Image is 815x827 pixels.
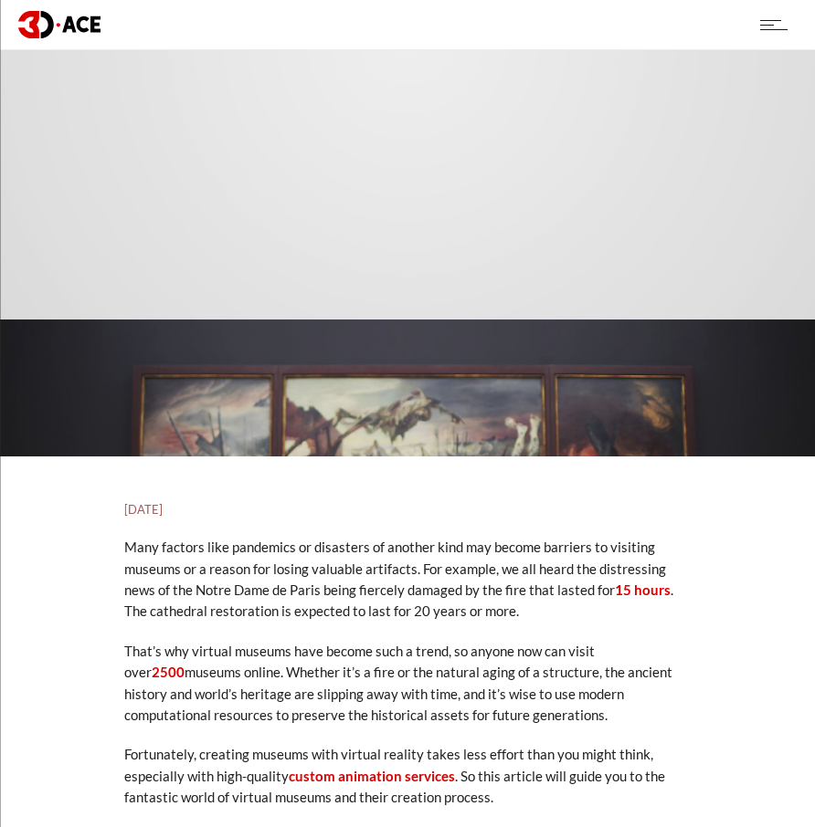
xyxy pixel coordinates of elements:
[124,744,691,808] p: Fortunately, creating museums with virtual reality takes less effort than you might think, especi...
[18,11,101,37] img: logo dark
[152,664,185,680] a: 2500
[289,768,455,784] a: custom animation services
[124,537,691,623] p: Many factors like pandemics or disasters of another kind may become barriers to visiting museums ...
[615,581,671,598] a: 15 hours
[124,641,691,727] p: That’s why virtual museums have become such a trend, so anyone now can visit over museums online....
[124,500,691,518] h5: [DATE]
